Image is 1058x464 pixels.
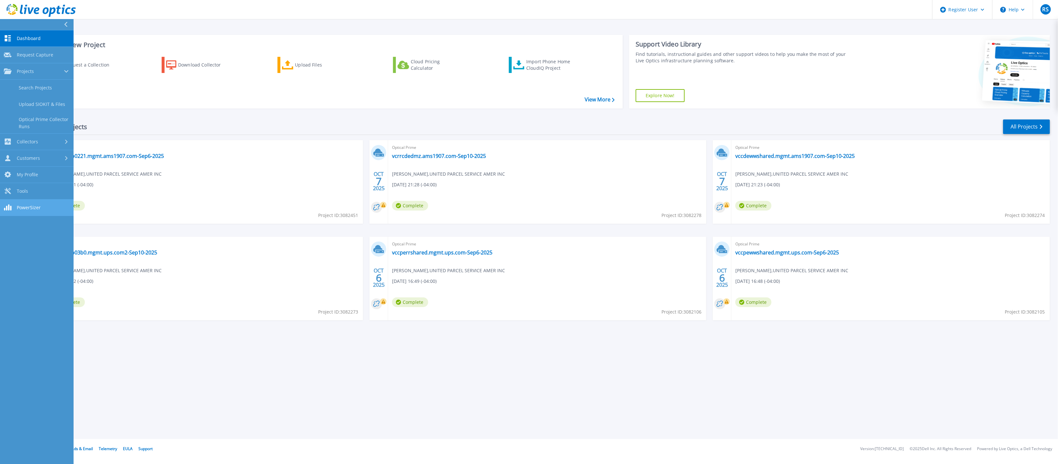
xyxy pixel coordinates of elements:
span: [DATE] 21:23 (-04:00) [735,181,780,188]
div: Find tutorials, instructional guides and other support videos to help you make the most of your L... [636,51,855,64]
span: Optical Prime [392,144,702,151]
a: Support [138,446,153,451]
a: Request a Collection [46,57,118,73]
div: Cloud Pricing Calculator [411,58,462,71]
span: My Profile [17,172,38,178]
span: Project ID: 3082451 [318,212,358,219]
div: OCT 2025 [373,170,385,193]
span: Complete [735,201,771,211]
span: Optical Prime [49,241,359,248]
a: Telemetry [99,446,117,451]
a: vccpewwshared.mgmt.ups.com-Sep6-2025 [735,249,839,256]
span: [PERSON_NAME] , UNITED PARCEL SERVICE AMER INC [49,267,162,274]
span: [DATE] 21:28 (-04:00) [392,181,437,188]
span: RS [1043,7,1049,12]
span: 7 [719,179,725,184]
span: Project ID: 3082273 [318,308,358,315]
span: Project ID: 3082105 [1005,308,1045,315]
span: [PERSON_NAME] , UNITED PARCEL SERVICE AMER INC [735,170,848,178]
a: Explore Now! [636,89,685,102]
span: [PERSON_NAME] , UNITED PARCEL SERVICE AMER INC [392,170,505,178]
span: Complete [392,201,428,211]
div: OCT 2025 [373,266,385,290]
a: vcrrcdedmz.ams1907.com-Sep10-2025 [392,153,486,159]
a: All Projects [1003,119,1050,134]
span: Optical Prime [735,144,1046,151]
a: EULA [123,446,133,451]
a: Cloud Pricing Calculator [393,57,465,73]
a: vccdewwshared.mgmt.ams1907.com-Sep10-2025 [735,153,855,159]
div: OCT 2025 [716,170,728,193]
span: Optical Prime [49,144,359,151]
span: [DATE] 16:49 (-04:00) [392,278,437,285]
span: Tools [17,188,28,194]
span: Request Capture [17,52,53,58]
li: © 2025 Dell Inc. All Rights Reserved [910,447,971,451]
span: [PERSON_NAME] , UNITED PARCEL SERVICE AMER INC [735,267,848,274]
span: 6 [376,275,382,281]
a: njrarlpapp03b0.mgmt.ups.com2-Sep10-2025 [49,249,157,256]
span: Collectors [17,139,38,145]
div: Import Phone Home CloudIQ Project [526,58,577,71]
li: Version: [TECHNICAL_ID] [860,447,904,451]
span: Project ID: 3082278 [661,212,701,219]
span: [DATE] 16:48 (-04:00) [735,278,780,285]
span: Complete [392,297,428,307]
a: Download Collector [162,57,234,73]
span: Projects [17,68,34,74]
div: Request a Collection [64,58,116,71]
a: Upload Files [277,57,349,73]
a: Ads & Email [71,446,93,451]
div: Support Video Library [636,40,855,48]
li: Powered by Live Optics, a Dell Technology [977,447,1052,451]
span: 6 [719,275,725,281]
a: vccperrshared.mgmt.ups.com-Sep6-2025 [392,249,492,256]
span: [PERSON_NAME] , UNITED PARCEL SERVICE AMER INC [49,170,162,178]
div: OCT 2025 [716,266,728,290]
span: 7 [376,179,382,184]
span: [PERSON_NAME] , UNITED PARCEL SERVICE AMER INC [392,267,505,274]
span: Dashboard [17,36,41,41]
a: View More [585,97,615,103]
span: Complete [735,297,771,307]
div: Upload Files [295,58,347,71]
h3: Start a New Project [46,41,614,48]
span: Project ID: 3082106 [661,308,701,315]
a: gaalpltapp0221.mgmt.ams1907.com-Sep6-2025 [49,153,164,159]
span: Optical Prime [392,241,702,248]
span: Customers [17,155,40,161]
span: Project ID: 3082274 [1005,212,1045,219]
div: Download Collector [178,58,230,71]
span: Optical Prime [735,241,1046,248]
span: PowerSizer [17,205,41,211]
